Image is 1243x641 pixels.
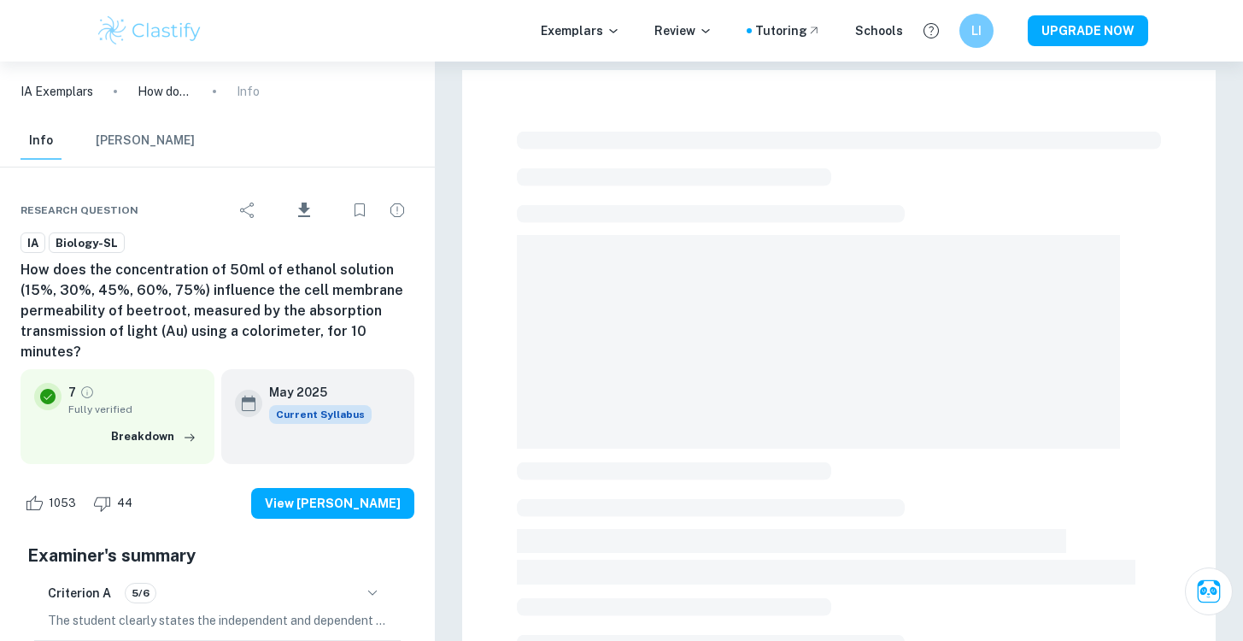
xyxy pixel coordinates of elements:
[21,203,138,218] span: Research question
[380,193,414,227] div: Report issue
[96,122,195,160] button: [PERSON_NAME]
[21,122,62,160] button: Info
[1028,15,1148,46] button: UPGRADE NOW
[755,21,821,40] a: Tutoring
[21,232,45,254] a: IA
[1185,567,1233,615] button: Ask Clai
[126,585,155,601] span: 5/6
[108,495,142,512] span: 44
[138,82,192,101] p: How does the concentration of 50ml of ethanol solution (15%, 30%, 45%, 60%, 75%) influence the ce...
[50,235,124,252] span: Biology-SL
[343,193,377,227] div: Bookmark
[68,383,76,402] p: 7
[541,21,620,40] p: Exemplars
[654,21,712,40] p: Review
[68,402,201,417] span: Fully verified
[269,383,358,402] h6: May 2025
[27,543,407,568] h5: Examiner's summary
[966,21,986,40] h6: LI
[917,16,946,45] button: Help and Feedback
[107,424,201,450] button: Breakdown
[855,21,903,40] a: Schools
[89,490,142,517] div: Dislike
[21,490,85,517] div: Like
[269,405,372,424] div: This exemplar is based on the current syllabus. Feel free to refer to it for inspiration/ideas wh...
[959,14,994,48] button: LI
[79,385,95,400] a: Grade fully verified
[48,611,387,630] p: The student clearly states the independent and dependent variables in the research question, incl...
[269,405,372,424] span: Current Syllabus
[21,260,414,362] h6: How does the concentration of 50ml of ethanol solution (15%, 30%, 45%, 60%, 75%) influence the ce...
[49,232,125,254] a: Biology-SL
[268,188,339,232] div: Download
[21,82,93,101] a: IA Exemplars
[251,488,414,519] button: View [PERSON_NAME]
[39,495,85,512] span: 1053
[48,584,111,603] h6: Criterion A
[21,235,44,252] span: IA
[237,82,260,101] p: Info
[231,193,265,227] div: Share
[96,14,204,48] img: Clastify logo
